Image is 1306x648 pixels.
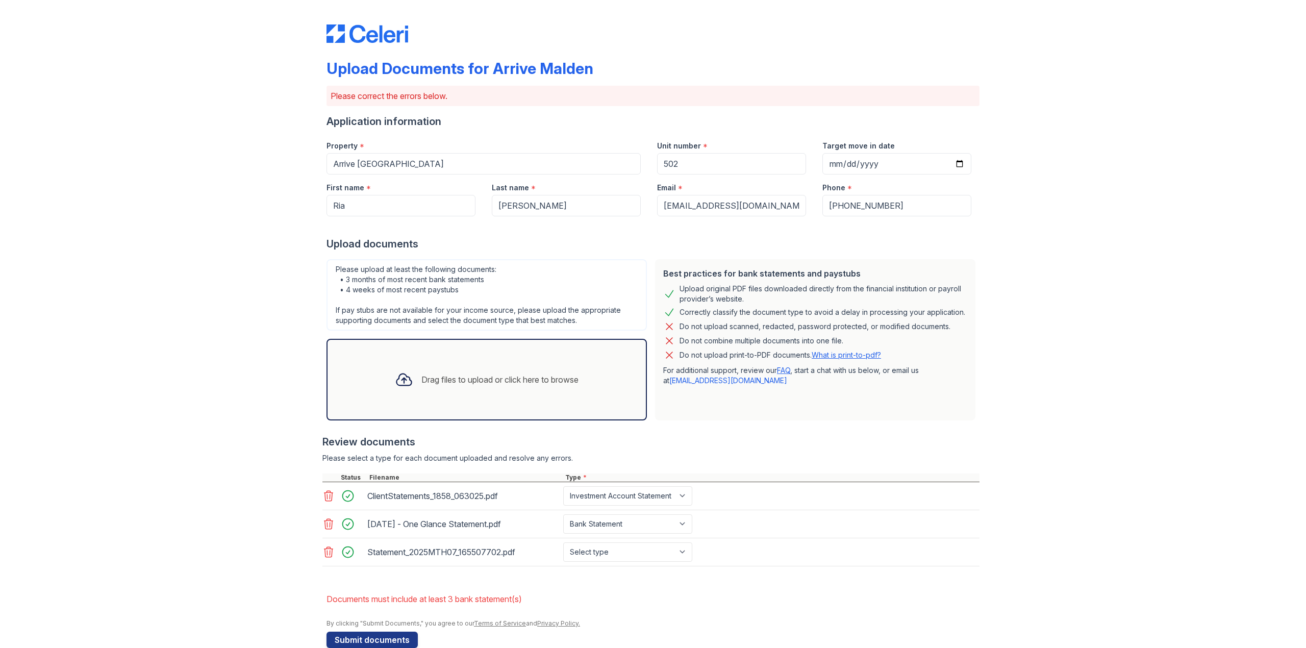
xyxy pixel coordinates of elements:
[680,306,965,318] div: Correctly classify the document type to avoid a delay in processing your application.
[663,267,967,280] div: Best practices for bank statements and paystubs
[777,366,790,375] a: FAQ
[680,335,843,347] div: Do not combine multiple documents into one file.
[474,619,526,627] a: Terms of Service
[680,284,967,304] div: Upload original PDF files downloaded directly from the financial institution or payroll provider’...
[657,141,701,151] label: Unit number
[680,320,950,333] div: Do not upload scanned, redacted, password protected, or modified documents.
[680,350,881,360] p: Do not upload print-to-PDF documents.
[812,351,881,359] a: What is print-to-pdf?
[322,453,979,463] div: Please select a type for each document uploaded and resolve any errors.
[322,435,979,449] div: Review documents
[326,24,408,43] img: CE_Logo_Blue-a8612792a0a2168367f1c8372b55b34899dd931a85d93a1a3d3e32e68fde9ad4.png
[367,488,559,504] div: ClientStatements_1858_063025.pdf
[492,183,529,193] label: Last name
[326,589,979,609] li: Documents must include at least 3 bank statement(s)
[339,473,367,482] div: Status
[657,183,676,193] label: Email
[822,183,845,193] label: Phone
[537,619,580,627] a: Privacy Policy.
[367,544,559,560] div: Statement_2025MTH07_165507702.pdf
[331,90,975,102] p: Please correct the errors below.
[326,59,593,78] div: Upload Documents for Arrive Malden
[326,141,358,151] label: Property
[326,183,364,193] label: First name
[367,516,559,532] div: [DATE] - One Glance Statement.pdf
[326,632,418,648] button: Submit documents
[326,237,979,251] div: Upload documents
[663,365,967,386] p: For additional support, review our , start a chat with us below, or email us at
[563,473,979,482] div: Type
[326,114,979,129] div: Application information
[421,373,579,386] div: Drag files to upload or click here to browse
[367,473,563,482] div: Filename
[822,141,895,151] label: Target move in date
[326,259,647,331] div: Please upload at least the following documents: • 3 months of most recent bank statements • 4 wee...
[326,619,979,628] div: By clicking "Submit Documents," you agree to our and
[669,376,787,385] a: [EMAIL_ADDRESS][DOMAIN_NAME]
